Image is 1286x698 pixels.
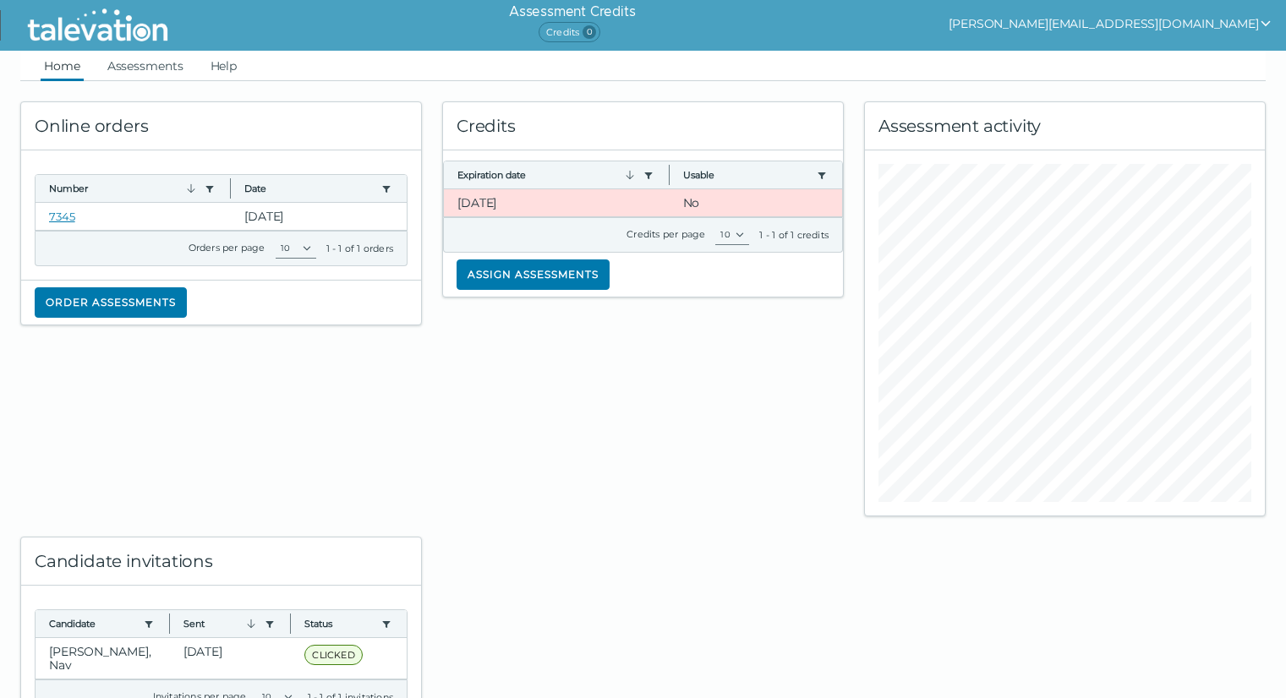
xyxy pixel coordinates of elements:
[21,102,421,150] div: Online orders
[949,14,1272,34] button: show user actions
[244,182,375,195] button: Date
[683,168,811,182] button: Usable
[444,189,670,216] clr-dg-cell: [DATE]
[509,2,635,22] h6: Assessment Credits
[304,617,375,630] button: Status
[457,259,610,290] button: Assign assessments
[664,156,675,193] button: Column resize handle
[759,228,829,242] div: 1 - 1 of 1 credits
[104,51,187,81] a: Assessments
[207,51,241,81] a: Help
[21,537,421,586] div: Candidate invitations
[49,182,198,195] button: Number
[170,638,292,679] clr-dg-cell: [DATE]
[231,203,407,230] clr-dg-cell: [DATE]
[443,102,843,150] div: Credits
[326,242,393,255] div: 1 - 1 of 1 orders
[49,617,137,630] button: Candidate
[36,638,170,679] clr-dg-cell: [PERSON_NAME], Nav
[539,22,600,42] span: Credits
[304,645,362,665] span: CLICKED
[583,25,596,39] span: 0
[457,168,637,182] button: Expiration date
[183,617,259,630] button: Sent
[189,242,265,254] label: Orders per page
[164,605,175,641] button: Column resize handle
[20,4,175,46] img: Talevation_Logo_Transparent_white.png
[865,102,1265,150] div: Assessment activity
[35,287,187,318] button: Order assessments
[49,210,75,223] a: 7345
[670,189,843,216] clr-dg-cell: No
[41,51,84,81] a: Home
[627,228,705,240] label: Credits per page
[225,170,236,206] button: Column resize handle
[285,605,296,641] button: Column resize handle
